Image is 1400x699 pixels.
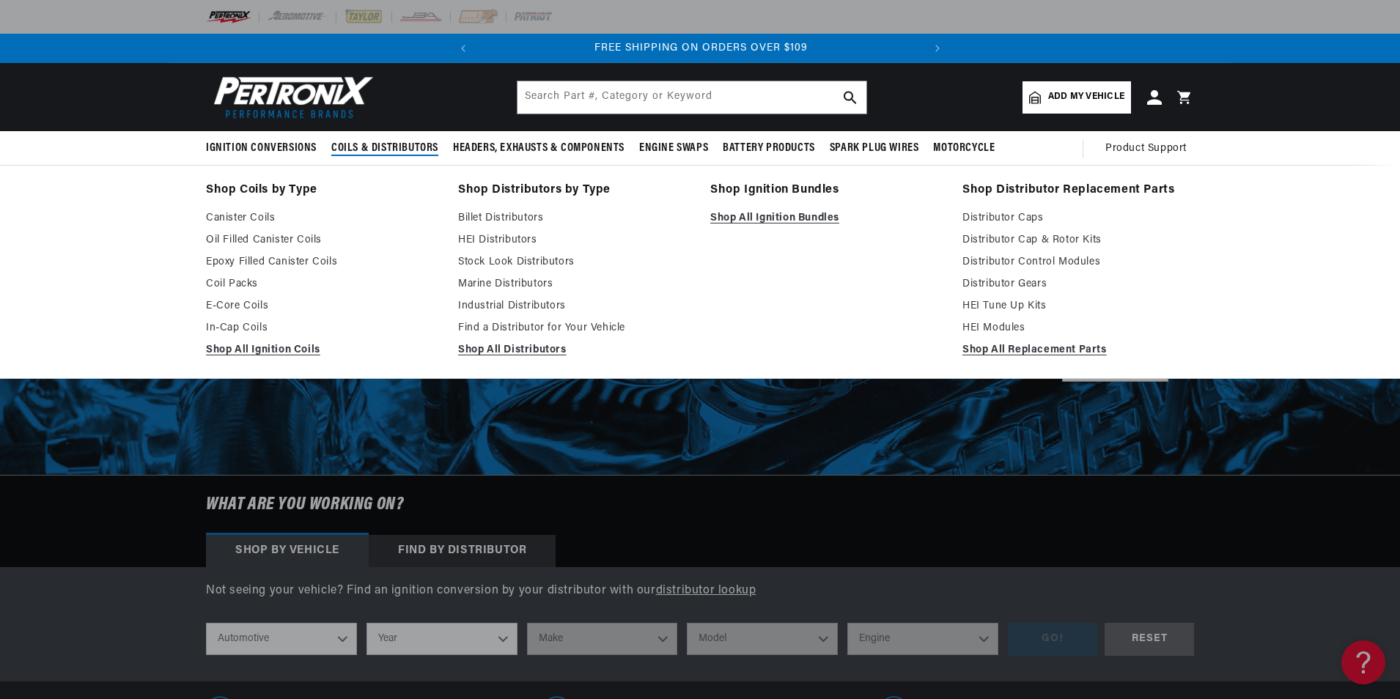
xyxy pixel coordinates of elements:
[517,81,866,114] input: Search Part #, Category or Keyword
[458,275,690,293] a: Marine Distributors
[710,180,942,201] a: Shop Ignition Bundles
[830,141,919,156] span: Spark Plug Wires
[169,476,1231,534] h6: What are you working on?
[206,131,324,166] summary: Ignition Conversions
[458,319,690,337] a: Find a Distributor for Your Vehicle
[639,141,708,156] span: Engine Swaps
[1105,623,1194,656] div: RESET
[923,34,952,63] button: Translation missing: en.sections.announcements.next_announcement
[715,131,822,166] summary: Battery Products
[446,131,632,166] summary: Headers, Exhausts & Components
[206,72,375,122] img: Pertronix
[1105,131,1194,166] summary: Product Support
[1105,141,1187,157] span: Product Support
[458,341,690,359] a: Shop All Distributors
[324,131,446,166] summary: Coils & Distributors
[834,81,866,114] button: search button
[449,34,478,63] button: Translation missing: en.sections.announcements.previous_announcement
[206,141,317,156] span: Ignition Conversions
[594,42,808,53] span: FREE SHIPPING ON ORDERS OVER $109
[933,141,995,156] span: Motorcycle
[479,40,924,56] div: 2 of 2
[169,34,1231,63] slideshow-component: Translation missing: en.sections.announcements.announcement_bar
[331,141,438,156] span: Coils & Distributors
[458,254,690,271] a: Stock Look Distributors
[206,623,357,655] select: Ride Type
[206,232,438,249] a: Oil Filled Canister Coils
[206,180,438,201] a: Shop Coils by Type
[1023,81,1131,114] a: Add my vehicle
[453,141,625,156] span: Headers, Exhausts & Components
[962,254,1194,271] a: Distributor Control Modules
[366,623,517,655] select: Year
[710,210,942,227] a: Shop All Ignition Bundles
[479,40,924,56] div: Announcement
[962,275,1194,293] a: Distributor Gears
[206,341,438,359] a: Shop All Ignition Coils
[962,341,1194,359] a: Shop All Replacement Parts
[369,535,556,567] div: Find by Distributor
[962,319,1194,337] a: HEI Modules
[527,623,678,655] select: Make
[206,319,438,337] a: In-Cap Coils
[458,297,690,315] a: Industrial Distributors
[458,232,690,249] a: HEI Distributors
[206,275,438,293] a: Coil Packs
[962,180,1194,201] a: Shop Distributor Replacement Parts
[962,232,1194,249] a: Distributor Cap & Rotor Kits
[206,535,369,567] div: Shop by vehicle
[926,131,1002,166] summary: Motorcycle
[206,297,438,315] a: E-Core Coils
[1048,90,1124,104] span: Add my vehicle
[458,180,690,201] a: Shop Distributors by Type
[656,585,756,596] a: distributor lookup
[687,623,838,655] select: Model
[206,210,438,227] a: Canister Coils
[822,131,926,166] summary: Spark Plug Wires
[206,582,1194,601] p: Not seeing your vehicle? Find an ignition conversion by your distributor with our
[206,254,438,271] a: Epoxy Filled Canister Coils
[962,297,1194,315] a: HEI Tune Up Kits
[847,623,998,655] select: Engine
[458,210,690,227] a: Billet Distributors
[962,210,1194,227] a: Distributor Caps
[723,141,815,156] span: Battery Products
[632,131,715,166] summary: Engine Swaps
